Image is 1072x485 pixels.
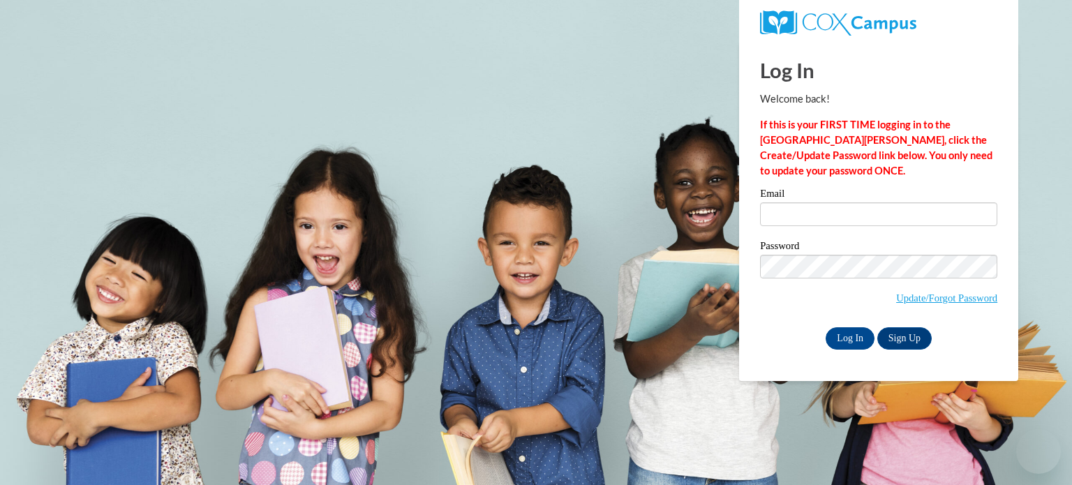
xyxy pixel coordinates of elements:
[760,10,916,36] img: COX Campus
[760,56,997,84] h1: Log In
[760,188,997,202] label: Email
[877,327,932,350] a: Sign Up
[760,91,997,107] p: Welcome back!
[896,292,997,304] a: Update/Forgot Password
[826,327,874,350] input: Log In
[760,119,992,177] strong: If this is your FIRST TIME logging in to the [GEOGRAPHIC_DATA][PERSON_NAME], click the Create/Upd...
[760,241,997,255] label: Password
[1016,429,1061,474] iframe: Botón para iniciar la ventana de mensajería
[760,10,997,36] a: COX Campus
